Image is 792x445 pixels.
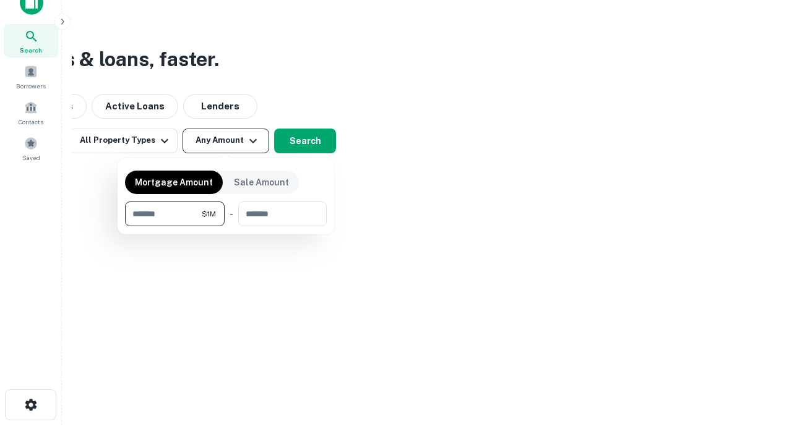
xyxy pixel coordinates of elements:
[730,346,792,405] iframe: Chat Widget
[234,176,289,189] p: Sale Amount
[230,201,233,226] div: -
[135,176,213,189] p: Mortgage Amount
[202,208,216,219] span: $1M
